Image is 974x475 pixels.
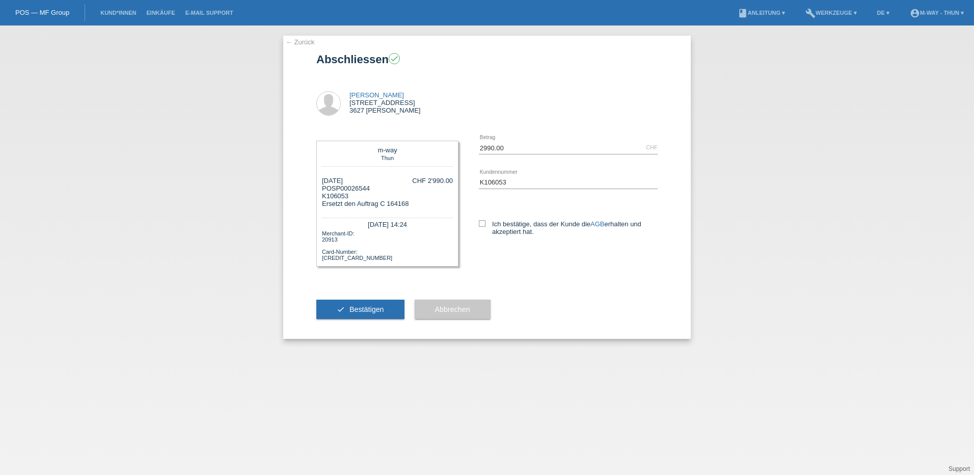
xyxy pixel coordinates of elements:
[15,9,69,16] a: POS — MF Group
[800,10,862,16] a: buildWerkzeuge ▾
[180,10,238,16] a: E-Mail Support
[412,177,453,184] div: CHF 2'990.00
[337,305,345,313] i: check
[415,300,491,319] button: Abbrechen
[349,91,420,114] div: [STREET_ADDRESS] 3627 [PERSON_NAME]
[733,10,790,16] a: bookAnleitung ▾
[738,8,748,18] i: book
[316,300,404,319] button: check Bestätigen
[872,10,895,16] a: DE ▾
[322,177,409,207] div: [DATE] POSP00026544 Ersetzt den Auftrag C 164168
[905,10,969,16] a: account_circlem-way - Thun ▾
[590,220,604,228] a: AGB
[286,38,314,46] a: ← Zurück
[479,220,658,235] label: Ich bestätige, dass der Kunde die erhalten und akzeptiert hat.
[141,10,180,16] a: Einkäufe
[435,305,470,313] span: Abbrechen
[322,192,348,200] span: K106053
[805,8,816,18] i: build
[322,218,453,229] div: [DATE] 14:24
[390,54,399,63] i: check
[316,53,658,66] h1: Abschliessen
[949,465,970,472] a: Support
[910,8,920,18] i: account_circle
[324,154,450,161] div: Thun
[349,91,404,99] a: [PERSON_NAME]
[324,146,450,154] div: m-way
[349,305,384,313] span: Bestätigen
[95,10,141,16] a: Kund*innen
[646,144,658,150] div: CHF
[322,229,453,261] div: Merchant-ID: 20913 Card-Number: [CREDIT_CARD_NUMBER]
